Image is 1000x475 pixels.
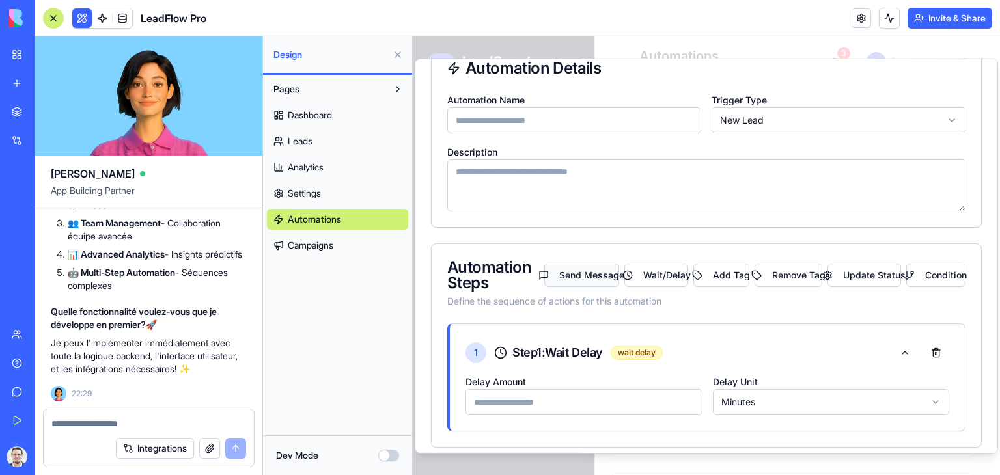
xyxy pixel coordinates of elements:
button: Send Message [132,227,207,251]
span: App Building Partner [51,184,247,208]
div: Automation Details [35,24,553,40]
div: 1 [53,306,74,327]
a: Analytics [267,157,408,178]
strong: 🤖 Multi-Step Automation [68,267,175,278]
div: Step 1 : Wait Delay [100,307,190,325]
img: logo [9,9,90,27]
span: Settings [288,187,321,200]
span: Automations [288,213,341,226]
button: Condition [493,227,553,251]
label: Automation Name [35,58,112,69]
button: Remove Tag [342,227,410,251]
button: Pages [267,79,387,100]
p: Je peux l'implémenter immédiatement avec toute la logique backend, l'interface utilisateur, et le... [51,336,247,375]
li: - Insights prédictifs [68,248,247,261]
span: Pages [273,83,299,96]
button: Invite & Share [908,8,992,29]
span: Leads [288,135,312,148]
button: Update Status [415,227,488,251]
label: Dev Mode [276,449,318,462]
div: Automation Steps [35,223,132,254]
div: wait delay [198,309,250,323]
span: [PERSON_NAME] [51,166,135,182]
strong: 👥 Team Management [68,217,161,228]
a: Campaigns [267,235,408,256]
span: Campaigns [288,239,333,252]
button: Integrations [116,438,194,459]
label: Delay Amount [53,340,113,351]
span: Analytics [288,161,324,174]
div: Define the sequence of actions for this automation [35,258,553,271]
p: 🚀 [51,305,247,331]
a: Automations [267,209,408,230]
label: Trigger Type [299,58,354,69]
button: Add Tag [281,227,337,251]
strong: 📊 Advanced Analytics [68,249,165,260]
img: ACg8ocJEyQJMuFxy3RGwDxvnQbexq8LlA5KrSqajGkAFJLKY-VeBz_aLYw=s96-c [7,446,27,467]
strong: Quelle fonctionnalité voulez-vous que je développe en premier? [51,306,217,330]
span: Dashboard [288,109,332,122]
span: LeadFlow Pro [141,10,206,26]
li: - Séquences complexes [68,266,247,292]
a: Leads [267,131,408,152]
label: Description [35,110,85,121]
span: Design [273,48,387,61]
img: Ella_00000_wcx2te.png [51,386,66,401]
a: Settings [267,183,408,204]
a: Dashboard [267,105,408,126]
label: Delay Unit [300,340,345,351]
span: 22:29 [72,388,92,399]
button: Wait/Delay [212,227,275,251]
li: - Collaboration équipe avancée [68,217,247,243]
